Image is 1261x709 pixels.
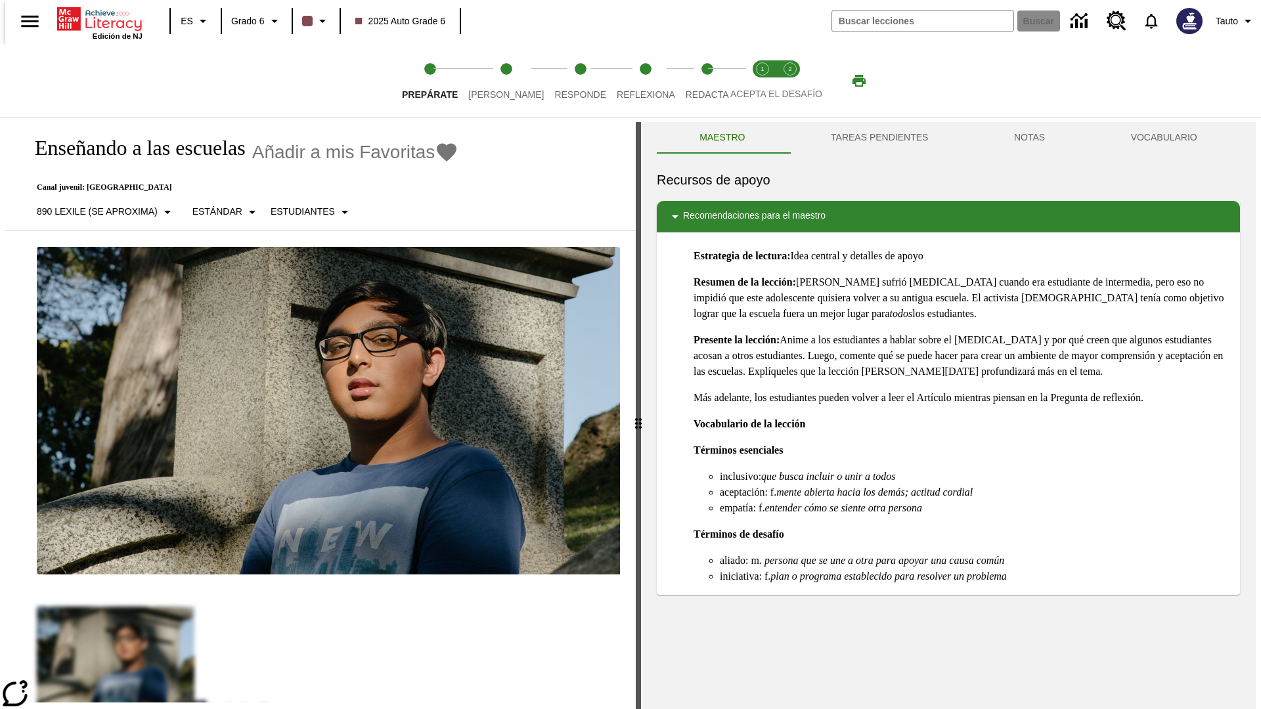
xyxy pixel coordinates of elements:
button: Tipo de apoyo, Estándar [187,200,265,224]
button: Acepta el desafío lee step 1 of 2 [743,45,782,117]
em: todos [890,308,913,319]
span: Tauto [1216,14,1238,28]
h1: Enseñando a las escuelas [21,136,246,160]
button: Redacta step 5 of 5 [675,45,740,117]
button: Prepárate step 1 of 5 [391,45,468,117]
li: inclusivo: [720,469,1229,484]
em: incluir o unir a todos [807,471,896,482]
strong: Términos esenciales [694,444,783,456]
span: ES [181,14,193,28]
button: Escoja un nuevo avatar [1168,4,1210,38]
text: 1 [761,66,764,72]
button: Reflexiona step 4 of 5 [606,45,686,117]
span: ACEPTA EL DESAFÍO [730,89,822,99]
button: TAREAS PENDIENTES [788,122,971,154]
em: cómo se siente otra persona [804,502,922,513]
img: Avatar [1176,8,1203,34]
img: un adolescente sentado cerca de una gran lápida de cementerio. [37,247,620,575]
button: Lenguaje: ES, Selecciona un idioma [175,9,217,33]
input: Buscar campo [832,11,1013,32]
div: Portada [57,5,143,40]
button: Grado: Grado 6, Elige un grado [226,9,288,33]
button: Seleccionar estudiante [265,200,358,224]
button: Imprimir [838,69,880,93]
strong: Términos de desafío [694,528,784,540]
p: Anime a los estudiantes a hablar sobre el [MEDICAL_DATA] y por qué creen que algunos estudiantes ... [694,332,1229,379]
p: 890 Lexile (Se aproxima) [37,205,158,219]
h6: Recursos de apoyo [657,169,1240,190]
div: Pulsa la tecla de intro o la barra espaciadora y luego presiona las flechas de derecha e izquierd... [636,122,641,709]
span: Reflexiona [617,89,675,100]
strong: Vocabulario de la lección [694,418,806,429]
em: abierta hacia los demás; actitud cordial [804,486,973,498]
em: entender [764,502,801,513]
a: Centro de recursos, Se abrirá en una pestaña nueva. [1099,3,1134,39]
button: Añadir a mis Favoritas - Enseñando a las escuelas [252,140,459,163]
strong: Presente la lección: [694,334,780,345]
div: Instructional Panel Tabs [657,122,1240,154]
span: Añadir a mis Favoritas [252,142,435,163]
strong: Resumen de la lección: [694,276,796,288]
button: Seleccione Lexile, 890 Lexile (Se aproxima) [32,200,181,224]
span: Grado 6 [231,14,265,28]
p: [PERSON_NAME] sufrió [MEDICAL_DATA] cuando era estudiante de intermedia, pero eso no impidió que ... [694,274,1229,322]
button: VOCABULARIO [1088,122,1240,154]
div: activity [641,122,1256,709]
span: [PERSON_NAME] [468,89,544,100]
em: que busca [761,471,803,482]
button: Abrir el menú lateral [11,2,49,41]
p: Estándar [192,205,242,219]
span: Redacta [686,89,729,100]
span: Edición de NJ [93,32,143,40]
button: Lee step 2 of 5 [458,45,554,117]
button: El color de la clase es café oscuro. Cambiar el color de la clase. [297,9,336,33]
li: aceptación: f. [720,484,1229,500]
strong: Estrategia de lectura: [694,250,791,261]
p: Idea central y detalles de apoyo [694,248,1229,264]
a: Centro de información [1063,3,1099,39]
span: Prepárate [402,89,458,100]
span: 2025 Auto Grade 6 [355,14,446,28]
li: iniciativa: f. [720,569,1229,584]
button: Maestro [657,122,788,154]
div: Recomendaciones para el maestro [657,201,1240,232]
em: . persona que se une a otra para apoyar una causa común [759,555,1004,566]
button: Acepta el desafío contesta step 2 of 2 [771,45,809,117]
button: NOTAS [971,122,1088,154]
li: empatía: f. [720,500,1229,516]
p: Canal juvenil: [GEOGRAPHIC_DATA] [21,183,458,192]
text: 2 [788,66,791,72]
em: mente [776,486,801,498]
p: Estudiantes [271,205,335,219]
span: Responde [554,89,606,100]
p: Recomendaciones para el maestro [683,209,826,225]
li: aliado: m [720,553,1229,569]
div: reading [5,122,636,702]
button: Perfil/Configuración [1210,9,1261,33]
a: Notificaciones [1134,4,1168,38]
em: plan o programa establecido para resolver un problema [770,570,1007,582]
p: Más adelante, los estudiantes pueden volver a leer el Artículo mientras piensan en la Pregunta de... [694,390,1229,406]
button: Responde step 3 of 5 [544,45,617,117]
